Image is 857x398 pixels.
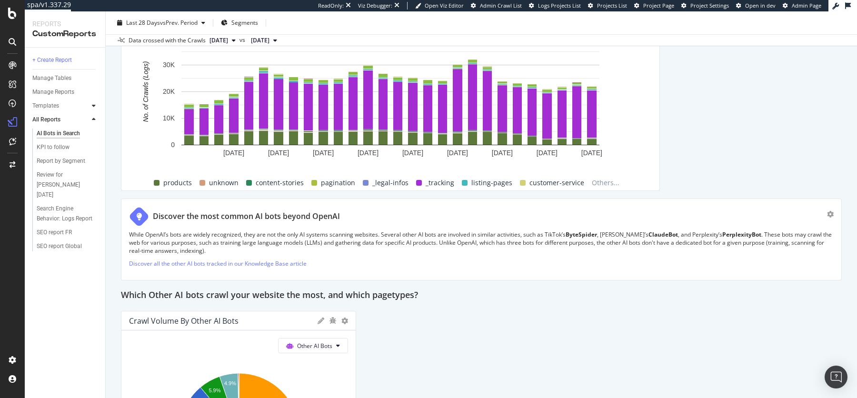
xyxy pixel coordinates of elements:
[827,211,834,218] div: gear
[321,177,355,189] span: pagination
[142,61,149,122] text: No. of Crawls (Logs)
[537,149,558,157] text: [DATE]
[224,380,236,386] text: 4.9%
[121,288,842,303] div: Which Other AI bots crawl your website the most, and which pagetypes?
[160,19,198,27] span: vs Prev. Period
[426,177,454,189] span: _tracking
[372,177,409,189] span: _legal-infos
[588,2,627,10] a: Projects List
[163,114,175,122] text: 10K
[32,73,99,83] a: Manage Tables
[529,2,581,10] a: Logs Projects List
[32,101,59,111] div: Templates
[358,2,392,10] div: Viz Debugger:
[792,2,821,9] span: Admin Page
[37,204,93,224] div: Search Engine Behavior: Logs Report
[643,2,674,9] span: Project Page
[223,149,244,157] text: [DATE]
[206,35,239,46] button: [DATE]
[278,338,348,353] button: Other AI Bots
[37,228,99,238] a: SEO report FR
[32,115,60,125] div: All Reports
[471,2,522,10] a: Admin Crawl List
[425,2,464,9] span: Open Viz Editor
[825,366,847,388] div: Open Intercom Messenger
[402,149,423,157] text: [DATE]
[37,142,70,152] div: KPI to follow
[129,33,652,167] svg: A chart.
[129,36,206,45] div: Data crossed with the Crawls
[37,170,99,200] a: Review for [PERSON_NAME][DATE]
[37,241,99,251] a: SEO report Global
[690,2,729,9] span: Project Settings
[297,342,332,350] span: Other AI Bots
[113,15,209,30] button: Last 28 DaysvsPrev. Period
[239,36,247,44] span: vs
[32,55,72,65] div: + Create Report
[247,35,281,46] button: [DATE]
[529,177,584,189] span: customer-service
[722,230,761,239] strong: PerplexityBot
[37,142,99,152] a: KPI to follow
[163,88,175,95] text: 20K
[588,177,623,189] span: Others...
[538,2,581,9] span: Logs Projects List
[313,149,334,157] text: [DATE]
[736,2,776,10] a: Open in dev
[251,36,269,45] span: 2025 Aug. 5th
[480,2,522,9] span: Admin Crawl List
[32,19,98,29] div: Reports
[153,211,340,222] div: Discover the most common AI bots beyond OpenAI
[37,129,80,139] div: AI Bots in Search
[32,73,71,83] div: Manage Tables
[126,19,160,27] span: Last 28 Days
[329,317,337,324] div: bug
[129,259,307,268] a: Discover all the other AI bots tracked in our Knowledge Base article
[634,2,674,10] a: Project Page
[37,156,99,166] a: Report by Segment
[209,387,220,393] text: 5.9%
[209,177,239,189] span: unknown
[37,204,99,224] a: Search Engine Behavior: Logs Report
[32,29,98,40] div: CustomReports
[163,177,192,189] span: products
[745,2,776,9] span: Open in dev
[121,288,418,303] h2: Which Other AI bots crawl your website the most, and which pagetypes?
[492,149,513,157] text: [DATE]
[318,2,344,10] div: ReadOnly:
[32,55,99,65] a: + Create Report
[648,230,678,239] strong: ClaudeBot
[37,228,72,238] div: SEO report FR
[783,2,821,10] a: Admin Page
[268,149,289,157] text: [DATE]
[129,316,239,326] div: Crawl Volume by Other AI Bots
[358,149,379,157] text: [DATE]
[37,170,92,200] div: Review for David May'23
[37,241,82,251] div: SEO report Global
[681,2,729,10] a: Project Settings
[163,61,175,69] text: 30K
[32,101,89,111] a: Templates
[37,129,99,139] a: AI Bots in Search
[597,2,627,9] span: Projects List
[581,149,602,157] text: [DATE]
[129,230,834,255] p: While OpenAI’s bots are widely recognized, they are not the only AI systems scanning websites. Se...
[32,87,74,97] div: Manage Reports
[37,156,85,166] div: Report by Segment
[231,19,258,27] span: Segments
[121,199,842,281] div: Discover the most common AI bots beyond OpenAIWhile OpenAI’s bots are widely recognized, they are...
[256,177,304,189] span: content-stories
[32,115,89,125] a: All Reports
[32,87,99,97] a: Manage Reports
[447,149,468,157] text: [DATE]
[217,15,262,30] button: Segments
[415,2,464,10] a: Open Viz Editor
[171,141,175,149] text: 0
[209,36,228,45] span: 2025 Sep. 2nd
[471,177,512,189] span: listing-pages
[566,230,597,239] strong: ByteSpider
